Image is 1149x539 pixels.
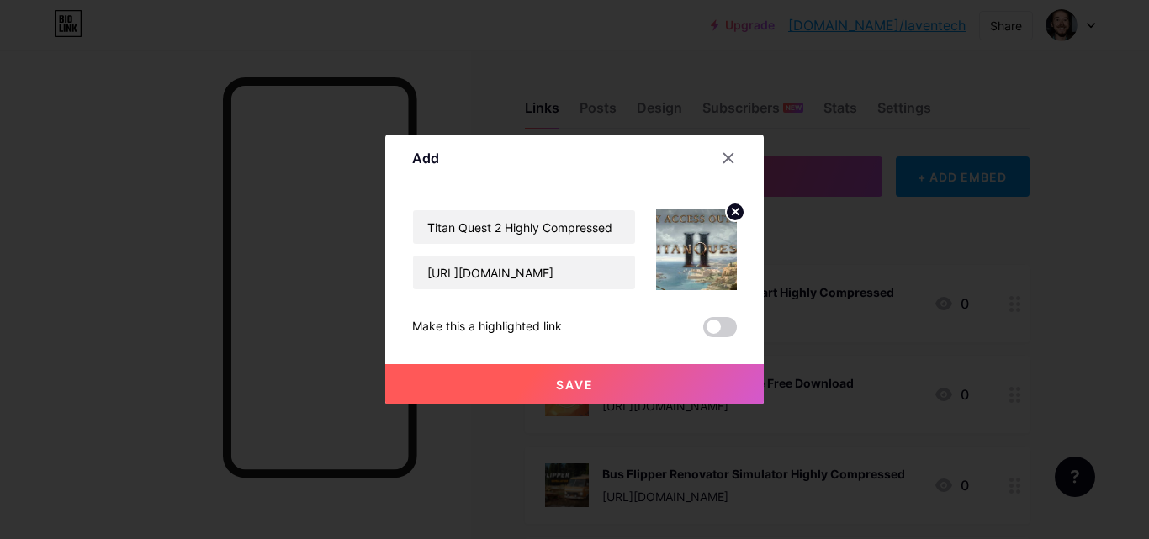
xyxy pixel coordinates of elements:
input: URL [413,256,635,289]
button: Save [385,364,764,404]
span: Save [556,378,594,392]
div: Make this a highlighted link [412,317,562,337]
img: link_thumbnail [656,209,737,290]
input: Title [413,210,635,244]
div: Add [412,148,439,168]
